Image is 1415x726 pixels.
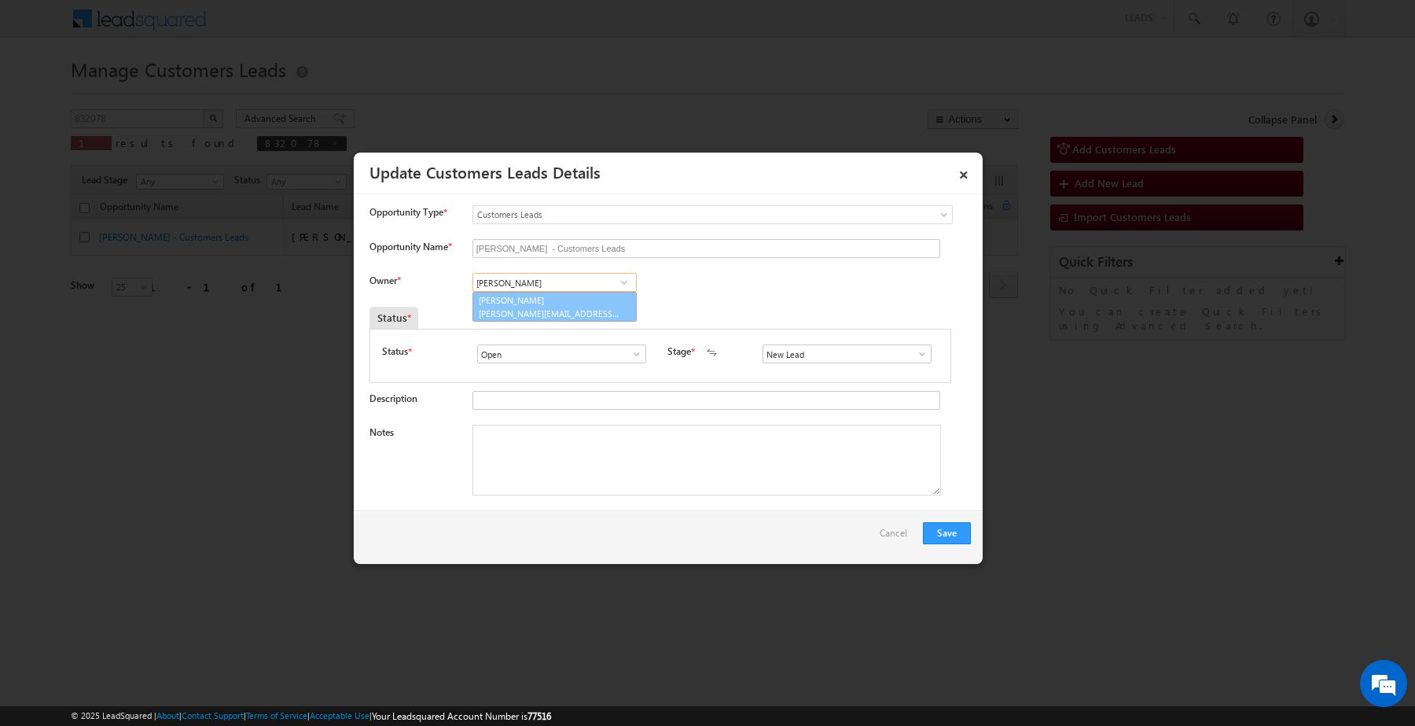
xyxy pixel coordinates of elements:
[923,522,971,544] button: Save
[472,292,637,322] a: [PERSON_NAME]
[310,710,369,720] a: Acceptable Use
[369,307,418,329] div: Status
[479,308,620,319] span: [PERSON_NAME][EMAIL_ADDRESS][DOMAIN_NAME]
[182,710,244,720] a: Contact Support
[763,345,932,363] input: Type to Search
[950,158,977,186] a: ×
[623,346,642,362] a: Show All Items
[369,205,443,219] span: Opportunity Type
[156,710,179,720] a: About
[82,83,264,103] div: Chat with us now
[20,146,287,471] textarea: Type your message and hit 'Enter'
[369,160,601,182] a: Update Customers Leads Details
[908,346,928,362] a: Show All Items
[27,83,66,103] img: d_60004797649_company_0_60004797649
[614,275,634,290] a: Show All Items
[258,8,296,46] div: Minimize live chat window
[667,345,691,359] label: Stage
[214,485,285,506] em: Start Chat
[472,205,953,224] a: Customers Leads
[473,208,888,222] span: Customers Leads
[369,275,400,286] label: Owner
[472,273,637,292] input: Type to Search
[71,709,551,724] span: © 2025 LeadSquared | | | | |
[880,522,915,552] a: Cancel
[369,241,451,252] label: Opportunity Name
[369,426,394,438] label: Notes
[527,710,551,722] span: 77516
[372,710,551,722] span: Your Leadsquared Account Number is
[477,345,646,363] input: Type to Search
[382,345,408,359] label: Status
[369,392,417,404] label: Description
[246,710,307,720] a: Terms of Service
